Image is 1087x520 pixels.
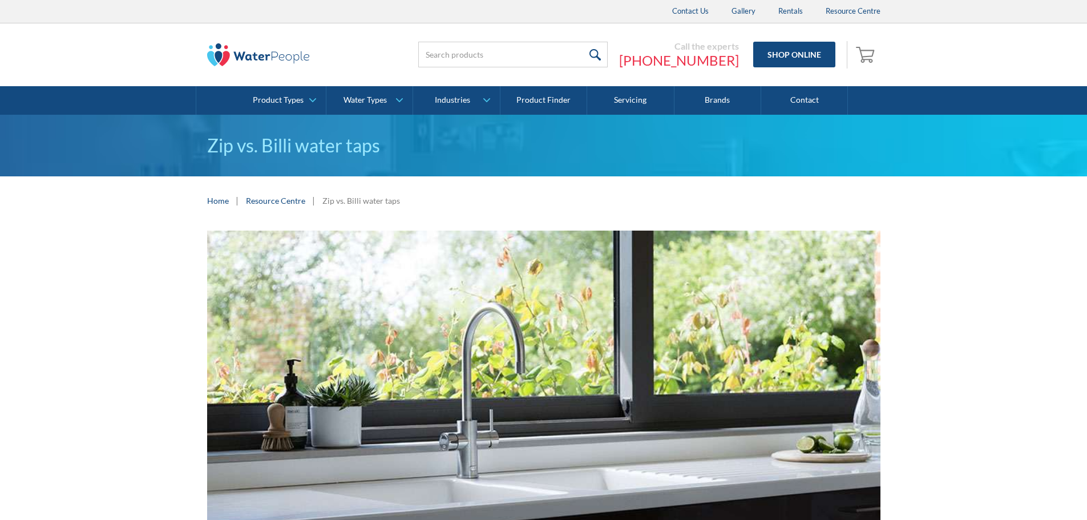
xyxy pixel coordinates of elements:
img: The Water People [207,43,310,66]
div: Water Types [344,95,387,105]
div: | [235,194,240,207]
div: Zip vs. Billi water taps [322,195,400,207]
div: Call the experts [619,41,739,52]
img: shopping cart [856,45,878,63]
a: Contact [761,86,848,115]
a: Water Types [326,86,413,115]
h1: Zip vs. Billi water taps [207,132,880,159]
a: Servicing [587,86,674,115]
a: Open empty cart [853,41,880,68]
input: Search products [418,42,608,67]
a: Home [207,195,229,207]
a: Product Finder [500,86,587,115]
a: Brands [674,86,761,115]
div: | [311,194,317,207]
a: Industries [413,86,499,115]
a: Product Types [240,86,326,115]
a: Resource Centre [246,195,305,207]
a: [PHONE_NUMBER] [619,52,739,69]
a: Shop Online [753,42,835,67]
div: Product Types [253,95,304,105]
div: Industries [435,95,470,105]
